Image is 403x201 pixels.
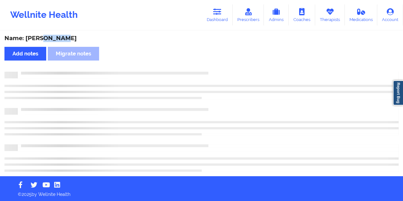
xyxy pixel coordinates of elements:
[202,4,233,25] a: Dashboard
[264,4,289,25] a: Admins
[4,47,46,61] button: Add notes
[393,80,403,105] a: Report Bug
[315,4,345,25] a: Therapists
[345,4,378,25] a: Medications
[377,4,403,25] a: Account
[289,4,315,25] a: Coaches
[13,187,390,197] p: © 2025 by Wellnite Health
[4,35,399,42] div: Name: [PERSON_NAME]
[233,4,264,25] a: Prescribers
